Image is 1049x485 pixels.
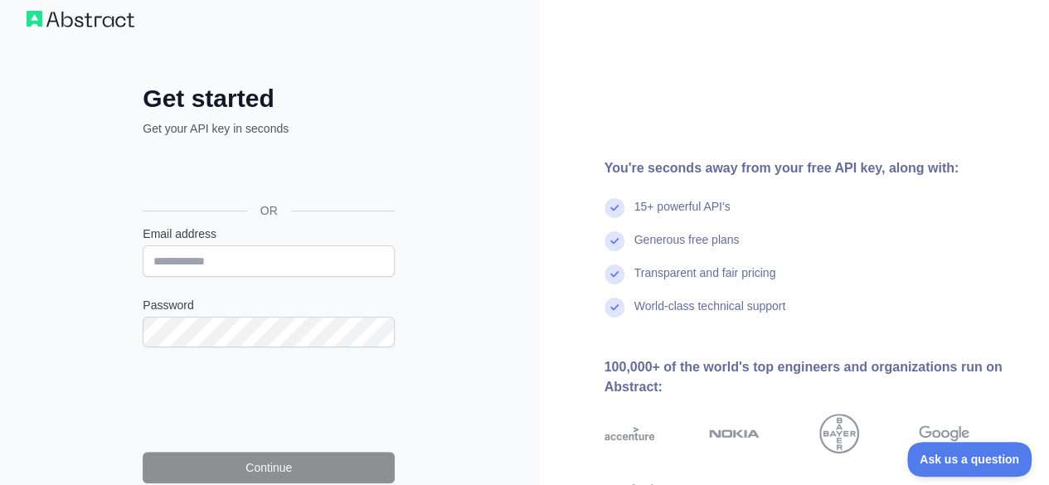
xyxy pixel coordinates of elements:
[634,231,740,264] div: Generous free plans
[143,226,395,242] label: Email address
[605,231,624,251] img: check mark
[605,264,624,284] img: check mark
[605,198,624,218] img: check mark
[134,155,400,192] iframe: Sign in with Google Button
[819,414,859,453] img: bayer
[634,198,731,231] div: 15+ powerful API's
[143,297,395,313] label: Password
[605,298,624,318] img: check mark
[143,367,395,432] iframe: reCAPTCHA
[27,11,134,27] img: Workflow
[709,414,760,453] img: nokia
[143,120,395,137] p: Get your API key in seconds
[143,452,395,483] button: Continue
[919,414,969,453] img: google
[247,202,291,219] span: OR
[907,442,1032,477] iframe: Toggle Customer Support
[143,84,395,114] h2: Get started
[605,158,1023,178] div: You're seconds away from your free API key, along with:
[605,357,1023,397] div: 100,000+ of the world's top engineers and organizations run on Abstract:
[634,298,786,331] div: World-class technical support
[634,264,776,298] div: Transparent and fair pricing
[605,414,655,453] img: accenture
